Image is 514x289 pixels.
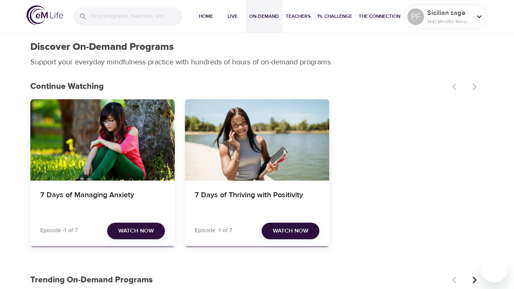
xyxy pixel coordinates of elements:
span: Home [196,12,216,21]
span: Teachers [286,12,311,21]
img: logo [27,5,63,25]
span: Live [223,12,242,21]
button: 7 Days of Thriving with Positivity [185,99,329,181]
iframe: Button to launch messaging window [481,256,507,282]
p: Episode -1 of 7 [195,226,232,235]
input: Find programs, teachers, etc... [91,7,183,25]
h4: 7 Days of Managing Anxiety [40,191,165,211]
p: Support your everyday mindfulness practice with hundreds of hours of on-demand programs. [30,56,342,68]
p: Trending On-Demand Programs [30,274,447,286]
span: Watch Now [273,226,308,236]
div: PF [407,8,424,25]
h4: 7 Days of Thriving with Positivity [195,191,319,211]
button: 7 Days of Managing Anxiety [30,99,175,181]
span: The Connection [359,12,400,21]
p: 1441 Mindful Minutes [427,18,471,25]
button: Next items [465,271,484,289]
span: On-Demand [249,12,279,21]
h3: Continue Watching [30,82,447,91]
span: 1% Challenge [317,12,352,21]
span: Watch Now [118,226,154,236]
button: Watch Now [262,223,319,240]
p: Sicilian sage [427,8,471,18]
p: Episode -1 of 7 [40,226,78,235]
button: Watch Now [107,223,165,240]
h1: Discover On-Demand Programs [30,41,174,53]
